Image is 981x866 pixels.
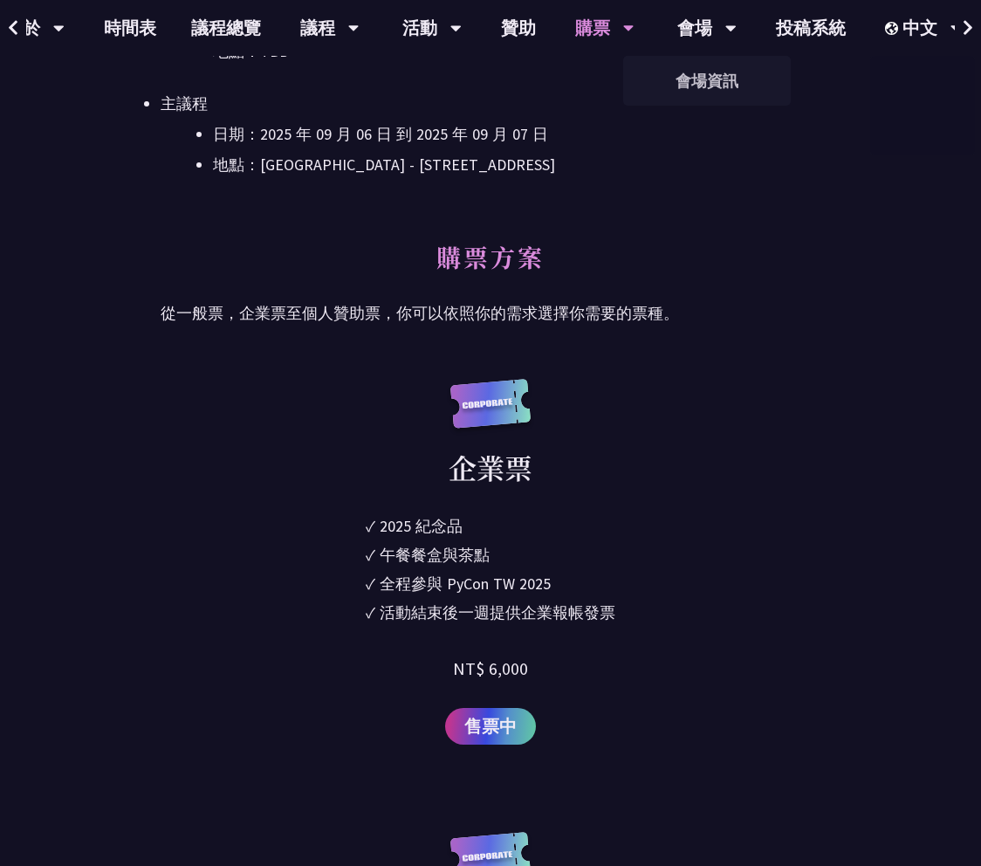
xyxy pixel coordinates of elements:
[380,572,551,595] div: 全程參與 PyCon TW 2025
[366,572,615,595] li: ✓
[366,514,615,538] li: ✓
[380,514,463,538] div: 2025 紀念品
[213,121,820,148] li: 日期：2025 年 09 月 06 日 到 2025 年 09 月 07 日
[380,543,490,567] div: 午餐餐盒與茶點
[161,300,820,326] p: 從一般票，企業票至個人贊助票，你可以依照你的需求選擇你需要的票種。
[380,601,615,624] div: 活動結束後一週提供企業報帳發票
[213,152,820,178] li: 地點：[GEOGRAPHIC_DATA] - ​[STREET_ADDRESS]
[161,91,820,178] li: 主議程
[447,379,534,446] img: corporate.a587c14.svg
[445,708,536,745] a: 售票中
[464,713,517,739] span: 售票中
[449,446,532,488] div: 企業票
[453,656,528,682] div: NT$ 6,000
[366,601,615,624] li: ✓
[161,239,820,292] h2: 購票方案
[366,543,615,567] li: ✓
[885,22,902,35] img: Locale Icon
[623,60,791,101] a: 會場資訊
